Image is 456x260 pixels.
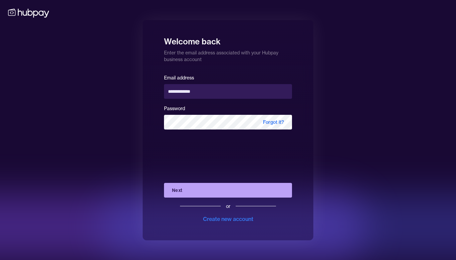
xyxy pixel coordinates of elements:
[164,105,185,111] label: Password
[164,183,292,198] button: Next
[164,75,194,81] label: Email address
[226,203,230,210] div: or
[203,215,253,223] div: Create new account
[164,32,292,47] h1: Welcome back
[255,115,292,129] span: Forgot it?
[164,47,292,63] p: Enter the email address associated with your Hubpay business account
